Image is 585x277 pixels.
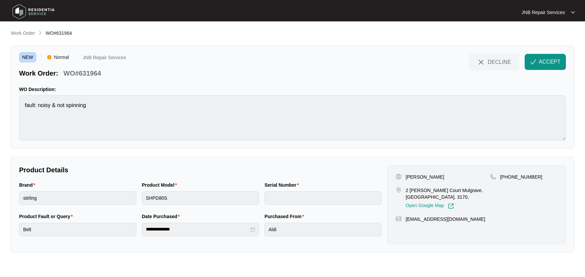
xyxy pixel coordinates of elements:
[469,54,519,70] button: close-IconDECLINE
[9,30,36,37] a: Work Order
[19,182,38,188] label: Brand
[406,187,490,200] p: 2 [PERSON_NAME] Court Mulgrave. [GEOGRAPHIC_DATA]. 3170,
[19,223,136,236] input: Product Fault or Query
[490,174,496,180] img: map-pin
[406,174,444,180] p: [PERSON_NAME]
[19,213,75,220] label: Product Fault or Query
[19,191,136,205] input: Brand
[448,203,454,209] img: Link-External
[396,216,402,222] img: map-pin
[146,226,249,233] input: Date Purchased
[51,52,72,62] span: Normal
[396,187,402,193] img: map-pin
[265,223,382,236] input: Purchased From
[142,191,259,205] input: Product Model
[525,54,566,70] button: check-IconACCEPT
[19,86,566,93] p: WO Description:
[38,30,43,35] img: chevron-right
[265,191,382,205] input: Serial Number
[83,55,126,62] p: JNB Repair Services
[477,58,485,66] img: close-Icon
[488,58,511,66] span: DECLINE
[19,52,36,62] span: NEW
[406,216,485,222] p: [EMAIL_ADDRESS][DOMAIN_NAME]
[47,55,51,59] img: Vercel Logo
[530,59,536,65] img: check-Icon
[19,69,58,78] p: Work Order:
[396,174,402,180] img: user-pin
[142,182,180,188] label: Product Model
[11,30,35,36] p: Work Order
[19,95,566,141] textarea: fault: noisy & not spinning
[63,69,101,78] p: WO#631964
[500,174,542,180] p: [PHONE_NUMBER]
[19,165,382,175] p: Product Details
[539,58,561,66] span: ACCEPT
[571,11,575,14] img: dropdown arrow
[46,30,72,36] span: WO#631964
[10,2,57,22] img: residentia service logo
[265,213,307,220] label: Purchased From
[142,213,182,220] label: Date Purchased
[265,182,301,188] label: Serial Number
[406,203,454,209] a: Open Google Map
[522,9,565,16] p: JNB Repair Services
